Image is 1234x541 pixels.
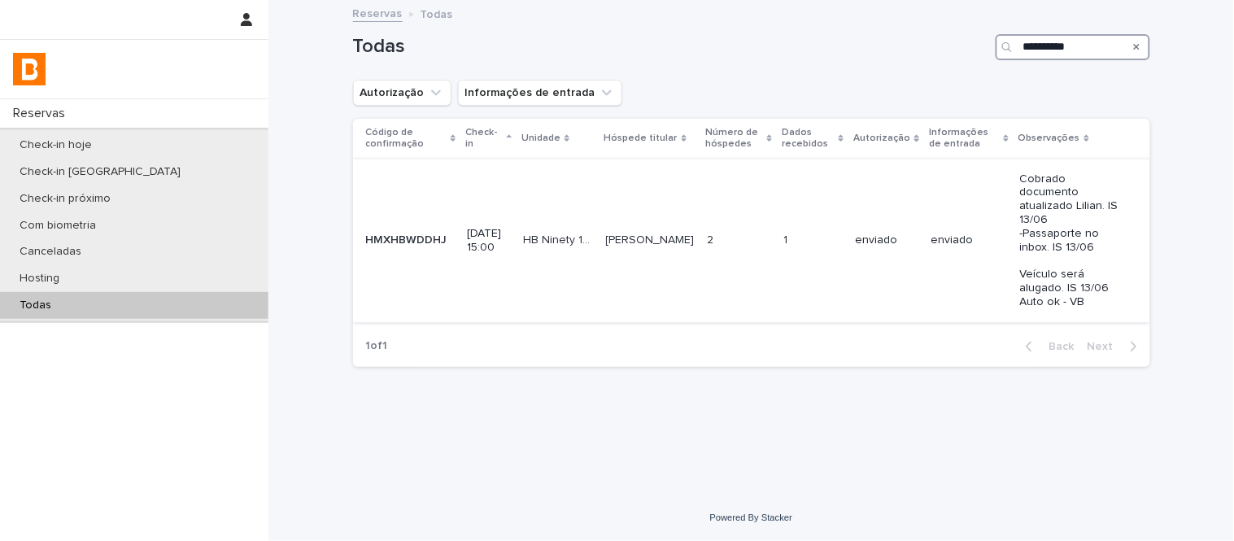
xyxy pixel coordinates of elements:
p: enviado [855,233,918,247]
img: zVaNuJHRTjyIjT5M9Xd5 [13,53,46,85]
a: Powered By Stacker [710,513,792,522]
p: Código de confirmação [366,124,447,154]
p: HB Ninety 1911 [523,230,596,247]
p: Check-in [465,124,503,154]
p: Check-in hoje [7,138,105,152]
p: Reservas [7,106,78,121]
p: Hosting [7,272,72,286]
p: 1 of 1 [353,326,401,366]
span: Back [1040,341,1075,352]
p: Cobrado documento atualizado Lilian. IS 13/06 -Passaporte no inbox. IS 13/06 Veículo será alugado... [1020,172,1123,309]
p: Check-in próximo [7,192,124,206]
a: Reservas [353,3,403,22]
p: Todas [421,4,453,22]
button: Autorização [353,80,451,106]
p: Com biometria [7,219,109,233]
p: enviado [931,233,1007,247]
p: 1 [783,230,791,247]
h1: Todas [353,35,989,59]
p: Canceladas [7,245,94,259]
p: Informações de entrada [930,124,1000,154]
p: Autorização [853,129,910,147]
p: Todas [7,299,64,312]
p: Dados recebidos [782,124,835,154]
button: Informações de entrada [458,80,622,106]
p: Check-in [GEOGRAPHIC_DATA] [7,165,194,179]
button: Next [1081,339,1150,354]
p: Hóspede titular [604,129,678,147]
p: Unidade [521,129,560,147]
button: Back [1013,339,1081,354]
tr: HMXHBWDDHJHMXHBWDDHJ [DATE] 15:00HB Ninety 1911HB Ninety 1911 [PERSON_NAME][PERSON_NAME] 22 11 en... [353,159,1150,322]
p: 2 [708,230,717,247]
input: Search [996,34,1150,60]
p: Observações [1018,129,1080,147]
p: Número de hóspedes [706,124,763,154]
p: [DATE] 15:00 [467,227,510,255]
p: Lilian Paula De Menezes [606,230,698,247]
span: Next [1088,341,1123,352]
p: HMXHBWDDHJ [366,230,451,247]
